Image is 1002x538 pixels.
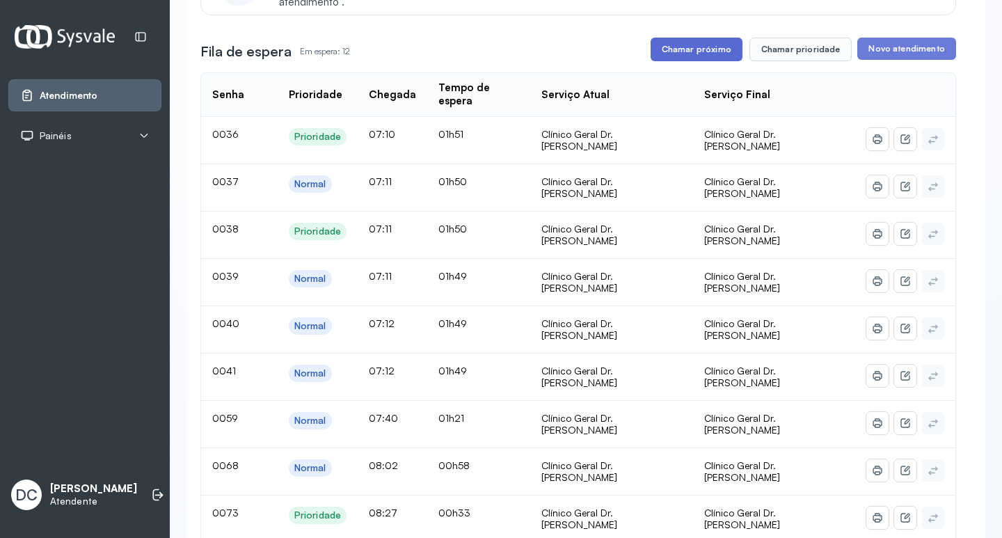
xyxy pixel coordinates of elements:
span: Clínico Geral Dr. [PERSON_NAME] [704,365,780,389]
span: 0039 [212,270,239,282]
span: 0068 [212,459,239,471]
span: 01h49 [438,317,467,329]
span: 07:11 [369,270,392,282]
span: Painéis [40,130,72,142]
span: 07:10 [369,128,395,140]
div: Tempo de espera [438,81,519,108]
span: 01h21 [438,412,464,424]
div: Senha [212,88,244,102]
span: 01h50 [438,223,467,235]
span: 01h49 [438,270,467,282]
div: Clínico Geral Dr. [PERSON_NAME] [541,175,681,200]
span: 07:11 [369,223,392,235]
span: 0040 [212,317,239,329]
div: Clínico Geral Dr. [PERSON_NAME] [541,365,681,389]
span: 07:12 [369,365,395,377]
div: Serviço Final [704,88,770,102]
span: 01h51 [438,128,463,140]
button: Chamar próximo [651,38,742,61]
div: Clínico Geral Dr. [PERSON_NAME] [541,507,681,531]
span: 07:40 [369,412,398,424]
span: 07:11 [369,175,392,187]
span: 0038 [212,223,239,235]
span: Atendimento [40,90,97,102]
div: Clínico Geral Dr. [PERSON_NAME] [541,270,681,294]
div: Prioridade [294,131,341,143]
span: 0059 [212,412,238,424]
div: Normal [294,462,326,474]
div: Clínico Geral Dr. [PERSON_NAME] [541,128,681,152]
div: Normal [294,367,326,379]
span: 0036 [212,128,239,140]
span: Clínico Geral Dr. [PERSON_NAME] [704,270,780,294]
div: Normal [294,415,326,427]
div: Prioridade [289,88,342,102]
span: 01h49 [438,365,467,377]
p: [PERSON_NAME] [50,482,137,496]
div: Clínico Geral Dr. [PERSON_NAME] [541,459,681,484]
span: Clínico Geral Dr. [PERSON_NAME] [704,223,780,247]
span: Clínico Geral Dr. [PERSON_NAME] [704,175,780,200]
button: Novo atendimento [857,38,955,60]
span: 01h50 [438,175,467,187]
span: 0073 [212,507,239,519]
div: Clínico Geral Dr. [PERSON_NAME] [541,223,681,247]
span: Clínico Geral Dr. [PERSON_NAME] [704,507,780,531]
span: Clínico Geral Dr. [PERSON_NAME] [704,317,780,342]
span: Clínico Geral Dr. [PERSON_NAME] [704,128,780,152]
a: Atendimento [20,88,150,102]
span: Clínico Geral Dr. [PERSON_NAME] [704,459,780,484]
div: Clínico Geral Dr. [PERSON_NAME] [541,317,681,342]
div: Normal [294,178,326,190]
span: 08:02 [369,459,398,471]
h3: Fila de espera [200,42,292,61]
div: Normal [294,273,326,285]
div: Clínico Geral Dr. [PERSON_NAME] [541,412,681,436]
span: 0041 [212,365,236,377]
div: Serviço Atual [541,88,610,102]
span: 00h33 [438,507,470,519]
div: Normal [294,320,326,332]
span: 07:12 [369,317,395,329]
div: Prioridade [294,509,341,521]
span: 08:27 [369,507,397,519]
span: 00h58 [438,459,470,471]
div: Chegada [369,88,416,102]
span: Clínico Geral Dr. [PERSON_NAME] [704,412,780,436]
img: Logotipo do estabelecimento [15,25,115,48]
span: 0037 [212,175,239,187]
div: Prioridade [294,226,341,237]
p: Atendente [50,496,137,507]
button: Chamar prioridade [749,38,852,61]
p: Em espera: 12 [300,42,350,61]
